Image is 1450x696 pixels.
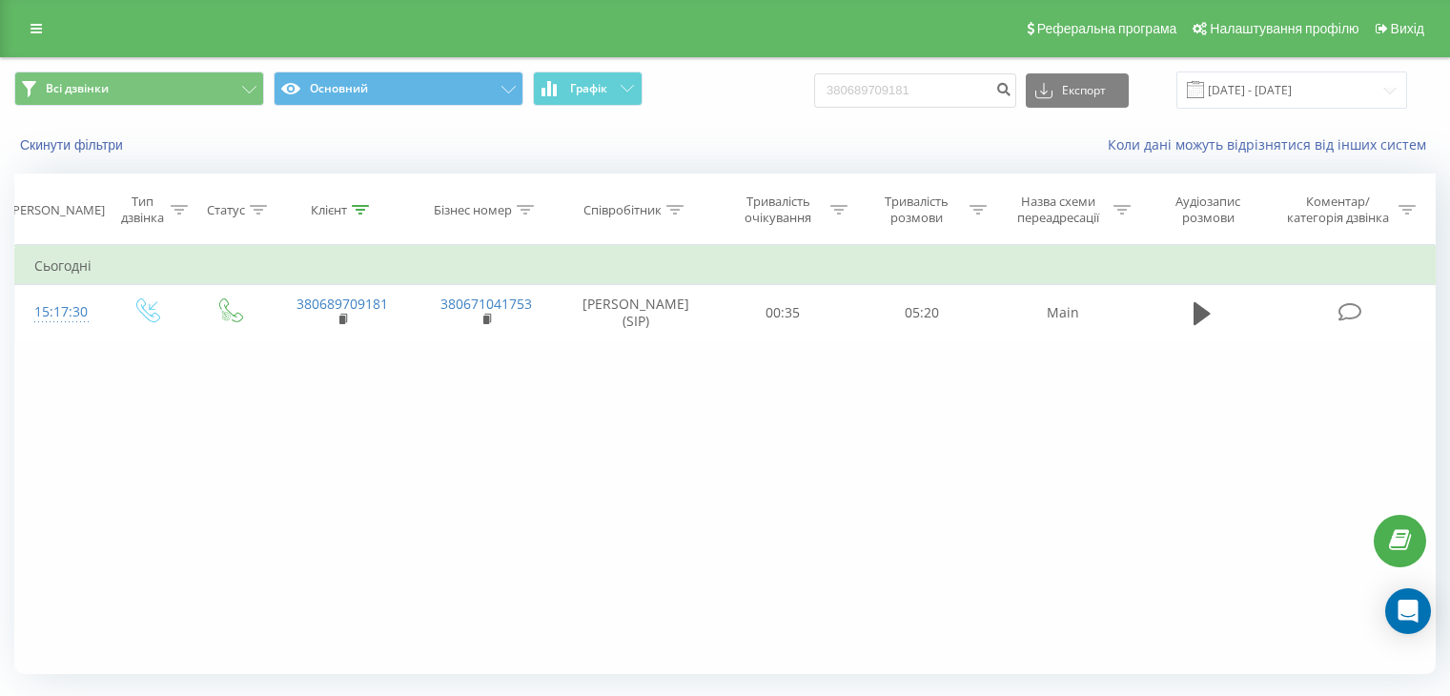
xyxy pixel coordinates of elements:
a: Коли дані можуть відрізнятися вiд інших систем [1108,135,1436,154]
div: Співробітник [583,202,662,218]
div: Коментар/категорія дзвінка [1282,194,1394,226]
div: Клієнт [311,202,347,218]
td: 05:20 [852,285,990,340]
button: Основний [274,72,523,106]
span: Реферальна програма [1037,21,1177,36]
div: Тривалість розмови [869,194,965,226]
button: Скинути фільтри [14,136,133,154]
td: 00:35 [714,285,852,340]
div: Тривалість очікування [731,194,827,226]
td: [PERSON_NAME] (SIP) [559,285,714,340]
div: [PERSON_NAME] [9,202,105,218]
button: Графік [533,72,643,106]
div: Назва схеми переадресації [1009,194,1109,226]
a: 380671041753 [440,295,532,313]
div: Open Intercom Messenger [1385,588,1431,634]
td: Сьогодні [15,247,1436,285]
span: Графік [570,82,607,95]
span: Всі дзвінки [46,81,109,96]
div: Бізнес номер [434,202,512,218]
div: Аудіозапис розмови [1153,194,1264,226]
div: Статус [207,202,245,218]
input: Пошук за номером [814,73,1016,108]
span: Налаштування профілю [1210,21,1358,36]
div: 15:17:30 [34,294,85,331]
button: Експорт [1026,73,1129,108]
div: Тип дзвінка [120,194,165,226]
button: Всі дзвінки [14,72,264,106]
span: Вихід [1391,21,1424,36]
a: 380689709181 [296,295,388,313]
td: Main [990,285,1134,340]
